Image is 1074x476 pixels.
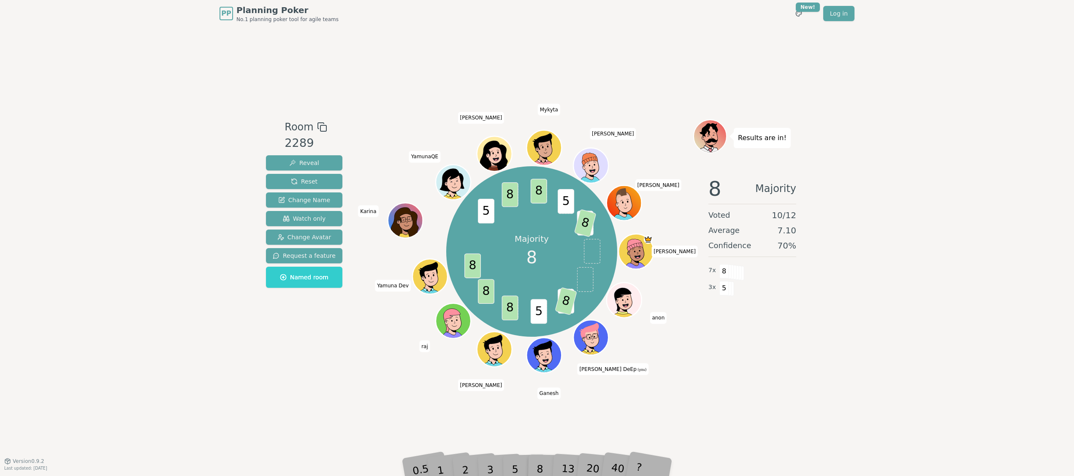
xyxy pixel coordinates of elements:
span: Patrick is the host [644,235,653,244]
a: PPPlanning PokerNo.1 planning poker tool for agile teams [220,4,339,23]
span: 5 [478,199,494,224]
span: 8 [531,179,547,204]
button: Version0.9.2 [4,458,44,465]
span: Click to change your name [537,387,561,399]
button: Watch only [266,211,342,226]
span: Change Avatar [277,233,331,241]
p: Results are in! [738,132,787,144]
span: Click to change your name [577,363,648,375]
span: Reset [291,177,317,186]
span: Watch only [283,214,326,223]
span: Named room [280,273,328,281]
span: Last updated: [DATE] [4,466,47,471]
span: (you) [637,368,647,372]
span: 8 [478,279,494,304]
div: 2289 [285,135,327,152]
span: Planning Poker [236,4,339,16]
span: Click to change your name [458,112,504,124]
button: Click to change your avatar [575,321,608,354]
button: Change Avatar [266,230,342,245]
span: Voted [708,209,730,221]
span: 8 [708,178,721,199]
span: Click to change your name [590,128,636,140]
span: Click to change your name [458,379,504,391]
a: Log in [823,6,854,21]
span: Click to change your name [635,179,682,191]
span: 8 [502,296,518,321]
button: New! [791,6,806,21]
span: No.1 planning poker tool for agile teams [236,16,339,23]
span: Reveal [289,159,319,167]
p: Majority [515,233,549,245]
span: 8 [502,182,518,207]
span: Click to change your name [419,341,430,352]
span: Confidence [708,240,751,252]
span: Click to change your name [409,151,440,162]
span: Request a feature [273,252,336,260]
button: Change Name [266,192,342,208]
span: PP [221,8,231,19]
span: 8 [719,264,729,279]
span: Average [708,224,740,236]
span: Room [285,119,313,135]
span: Click to change your name [358,206,378,217]
span: 7 x [708,266,716,275]
span: Click to change your name [651,246,698,257]
span: Click to change your name [650,312,667,324]
span: Click to change your name [375,280,411,292]
span: 10 / 12 [772,209,796,221]
span: 8 [555,287,578,316]
button: Reset [266,174,342,189]
span: 5 [719,281,729,295]
span: Click to change your name [538,104,560,116]
button: Request a feature [266,248,342,263]
button: Named room [266,267,342,288]
div: New! [796,3,820,12]
span: Version 0.9.2 [13,458,44,465]
span: 3 x [708,283,716,292]
span: 8 [526,245,537,270]
span: 7.10 [777,224,796,236]
span: 70 % [778,240,796,252]
span: 8 [465,254,481,279]
span: Majority [755,178,796,199]
span: Change Name [278,196,330,204]
span: 8 [574,209,597,238]
button: Reveal [266,155,342,170]
span: 5 [531,299,547,324]
span: 5 [558,189,575,214]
